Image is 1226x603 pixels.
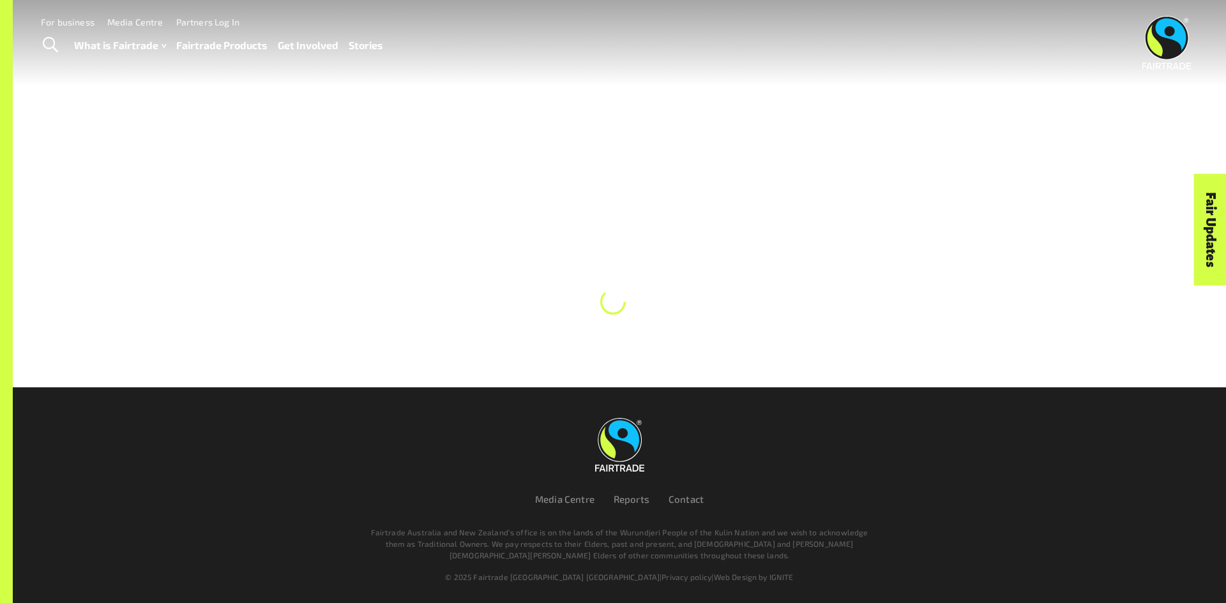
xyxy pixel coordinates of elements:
[349,36,383,55] a: Stories
[614,493,649,505] a: Reports
[34,29,66,61] a: Toggle Search
[595,418,644,472] img: Fairtrade Australia New Zealand logo
[176,17,239,27] a: Partners Log In
[365,526,874,561] p: Fairtrade Australia and New Zealand’s office is on the lands of the Wurundjeri People of the Kuli...
[1142,16,1192,70] img: Fairtrade Australia New Zealand logo
[176,36,268,55] a: Fairtrade Products
[535,493,594,505] a: Media Centre
[235,571,1004,583] div: | |
[714,572,794,581] a: Web Design by IGNITE
[41,17,95,27] a: For business
[74,36,166,55] a: What is Fairtrade
[445,572,660,581] span: © 2025 Fairtrade [GEOGRAPHIC_DATA] [GEOGRAPHIC_DATA]
[669,493,704,505] a: Contact
[662,572,711,581] a: Privacy policy
[107,17,163,27] a: Media Centre
[278,36,338,55] a: Get Involved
